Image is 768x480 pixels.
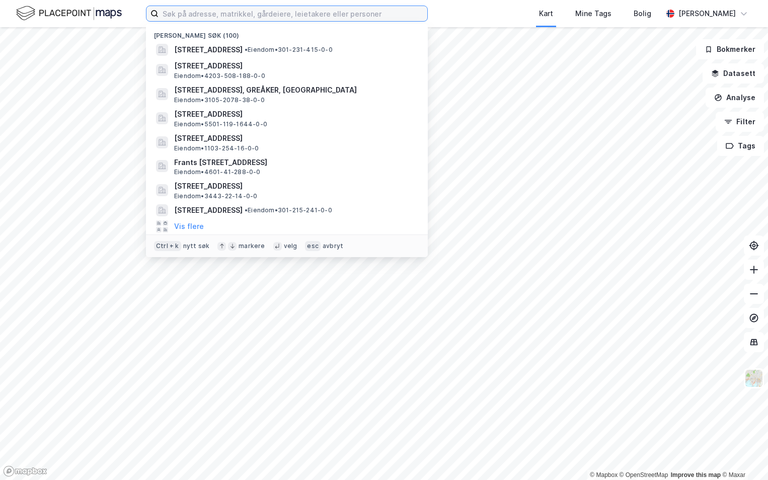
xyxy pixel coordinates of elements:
span: [STREET_ADDRESS] [174,44,243,56]
img: logo.f888ab2527a4732fd821a326f86c7f29.svg [16,5,122,22]
div: avbryt [323,242,343,250]
div: [PERSON_NAME] [678,8,736,20]
div: esc [305,241,321,251]
span: Eiendom • 3443-22-14-0-0 [174,192,257,200]
button: Datasett [703,63,764,84]
button: Tags [717,136,764,156]
button: Analyse [706,88,764,108]
div: Kart [539,8,553,20]
span: Eiendom • 301-231-415-0-0 [245,46,333,54]
a: Improve this map [671,471,721,478]
span: Eiendom • 1103-254-16-0-0 [174,144,259,152]
span: [STREET_ADDRESS], GREÅKER, [GEOGRAPHIC_DATA] [174,84,416,96]
span: [STREET_ADDRESS] [174,180,416,192]
div: Mine Tags [575,8,611,20]
div: Bolig [634,8,651,20]
span: Eiendom • 4203-508-188-0-0 [174,72,265,80]
span: • [245,46,248,53]
input: Søk på adresse, matrikkel, gårdeiere, leietakere eller personer [159,6,427,21]
span: Eiendom • 5501-119-1644-0-0 [174,120,267,128]
button: Vis flere [174,220,204,232]
span: Eiendom • 4601-41-288-0-0 [174,168,261,176]
span: • [245,206,248,214]
span: Eiendom • 301-215-241-0-0 [245,206,332,214]
button: Bokmerker [696,39,764,59]
button: Filter [716,112,764,132]
img: Z [744,369,763,388]
div: [PERSON_NAME] søk (100) [146,24,428,42]
span: [STREET_ADDRESS] [174,204,243,216]
span: Eiendom • 3105-2078-38-0-0 [174,96,265,104]
span: [STREET_ADDRESS] [174,132,416,144]
span: Frants [STREET_ADDRESS] [174,156,416,169]
a: Mapbox homepage [3,465,47,477]
iframe: Chat Widget [718,432,768,480]
div: Ctrl + k [154,241,181,251]
div: nytt søk [183,242,210,250]
a: OpenStreetMap [620,471,668,478]
span: [STREET_ADDRESS] [174,60,416,72]
span: [STREET_ADDRESS] [174,108,416,120]
a: Mapbox [590,471,618,478]
div: markere [239,242,265,250]
div: velg [284,242,297,250]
